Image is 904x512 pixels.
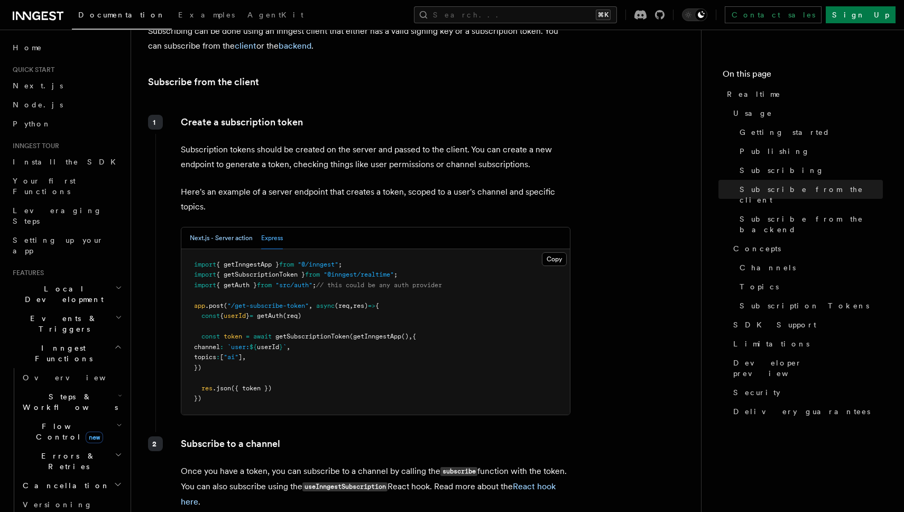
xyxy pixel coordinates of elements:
[216,281,257,289] span: { getAuth }
[224,312,246,319] span: userId
[257,312,283,319] span: getAuth
[216,353,220,361] span: :
[19,446,124,476] button: Errors & Retries
[729,334,883,353] a: Limitations
[283,343,287,351] span: `
[23,373,132,382] span: Overview
[735,161,883,180] a: Subscribing
[8,201,124,231] a: Leveraging Steps
[246,312,250,319] span: }
[148,24,571,53] p: Subscribing can be done using an Inngest client that either has a valid signing key or a subscrip...
[227,302,309,309] span: "/get-subscribe-token"
[8,38,124,57] a: Home
[19,391,118,413] span: Steps & Workflows
[220,353,224,361] span: [
[733,387,780,398] span: Security
[735,142,883,161] a: Publishing
[8,152,124,171] a: Install the SDK
[309,302,312,309] span: ,
[740,214,883,235] span: Subscribe from the backend
[201,385,213,392] span: res
[283,312,301,319] span: (req)
[8,171,124,201] a: Your first Functions
[201,333,220,340] span: const
[194,343,220,351] span: channel
[826,6,896,23] a: Sign Up
[250,312,253,319] span: =
[257,343,279,351] span: userId
[181,464,570,509] p: Once you have a token, you can subscribe to a channel by calling the function with the token. You...
[8,343,114,364] span: Inngest Functions
[235,41,256,51] a: client
[242,353,246,361] span: ,
[261,227,283,249] button: Express
[257,281,272,289] span: from
[735,296,883,315] a: Subscription Tokens
[19,451,115,472] span: Errors & Retries
[723,68,883,85] h4: On this page
[682,8,707,21] button: Toggle dark mode
[414,6,617,23] button: Search...⌘K
[181,481,556,507] a: React hook here
[8,66,54,74] span: Quick start
[148,115,163,130] div: 1
[181,115,570,130] p: Create a subscription token
[216,271,305,278] span: { getSubscriptionToken }
[733,339,809,349] span: Limitations
[729,104,883,123] a: Usage
[279,343,283,351] span: }
[8,309,124,339] button: Events & Triggers
[250,343,257,351] span: ${
[375,302,379,309] span: {
[241,3,310,29] a: AgentKit
[19,476,124,495] button: Cancellation
[8,95,124,114] a: Node.js
[353,333,401,340] span: getInngestApp
[8,313,115,334] span: Events & Triggers
[181,436,570,451] p: Subscribe to a channel
[224,302,227,309] span: (
[275,281,312,289] span: "src/auth"
[8,279,124,309] button: Local Development
[8,76,124,95] a: Next.js
[733,406,870,417] span: Delivery guarantees
[13,100,63,109] span: Node.js
[729,315,883,334] a: SDK Support
[733,108,772,118] span: Usage
[23,500,93,509] span: Versioning
[205,302,224,309] span: .post
[13,236,104,255] span: Setting up your app
[86,432,103,443] span: new
[178,11,235,19] span: Examples
[316,281,442,289] span: // this could be any auth provider
[349,333,353,340] span: (
[227,343,250,351] span: `user:
[238,353,242,361] span: ]
[224,333,242,340] span: token
[723,85,883,104] a: Realtime
[78,11,165,19] span: Documentation
[729,383,883,402] a: Security
[287,343,290,351] span: ,
[13,42,42,53] span: Home
[194,364,201,371] span: })
[735,258,883,277] a: Channels
[8,231,124,260] a: Setting up your app
[324,271,394,278] span: "@inngest/realtime"
[194,261,216,268] span: import
[190,227,253,249] button: Next.js - Server action
[368,302,375,309] span: =>
[13,206,102,225] span: Leveraging Steps
[8,284,115,305] span: Local Development
[729,353,883,383] a: Developer preview
[213,385,231,392] span: .json
[302,482,388,491] code: useInngestSubscription
[735,180,883,209] a: Subscribe from the client
[194,353,216,361] span: topics
[181,142,570,172] p: Subscription tokens should be created on the server and passed to the client. You can create a ne...
[725,6,822,23] a: Contact sales
[8,114,124,133] a: Python
[194,271,216,278] span: import
[733,243,781,254] span: Concepts
[8,339,124,368] button: Inngest Functions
